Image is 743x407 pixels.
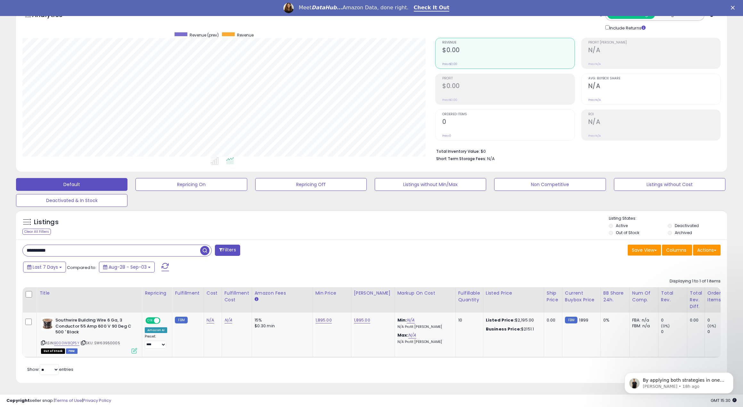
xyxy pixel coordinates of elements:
h2: 0 [442,118,574,127]
button: Deactivated & In Stock [16,194,127,207]
div: 0.00 [547,317,557,323]
i: DataHub... [312,4,343,11]
span: | SKU: SW63950005 [80,340,120,346]
p: N/A Profit [PERSON_NAME] [397,340,451,344]
div: 0% [603,317,625,323]
b: Business Price: [486,326,521,332]
div: Close [731,6,737,10]
div: Include Returns [600,24,653,31]
span: Aug-28 - Sep-03 [109,264,147,270]
div: Min Price [315,290,348,297]
th: The percentage added to the cost of goods (COGS) that forms the calculator for Min & Max prices. [395,287,455,313]
b: Min: [397,317,407,323]
span: Revenue [442,41,574,45]
li: $0 [436,147,716,155]
a: 1,895.00 [315,317,332,323]
a: N/A [225,317,232,323]
div: Repricing [145,290,169,297]
h2: $0.00 [442,46,574,55]
span: N/A [487,156,495,162]
label: Out of Stock [616,230,639,235]
b: Total Inventory Value: [436,149,480,154]
small: (0%) [707,323,716,329]
div: 0.00 [690,317,700,323]
span: Last 7 Days [33,264,58,270]
h2: N/A [588,46,720,55]
div: Preset: [145,334,167,349]
label: Archived [675,230,692,235]
div: Clear All Filters [22,229,51,235]
iframe: Intercom notifications message [615,359,743,404]
button: Default [16,178,127,191]
span: All listings that are currently out of stock and unavailable for purchase on Amazon [41,348,65,354]
h2: N/A [588,82,720,91]
small: FBM [175,317,187,323]
small: Prev: N/A [588,62,601,66]
div: $0.30 min [255,323,308,329]
div: Ordered Items [707,290,731,303]
b: Short Term Storage Fees: [436,156,486,161]
img: 416sStjpu5L._SL40_.jpg [41,317,54,330]
small: Prev: $0.00 [442,62,457,66]
a: 1,895.00 [354,317,370,323]
div: 0 [707,329,733,335]
div: 0 [707,317,733,323]
div: Title [39,290,139,297]
small: FBM [565,317,577,323]
div: Fulfillable Quantity [458,290,480,303]
div: Ship Price [547,290,559,303]
button: Non Competitive [494,178,606,191]
span: Columns [666,247,686,253]
div: Total Rev. Diff. [690,290,702,310]
button: Save View [628,245,661,256]
span: Ordered Items [442,113,574,116]
small: Prev: N/A [588,98,601,102]
div: FBA: n/a [632,317,653,323]
a: N/A [408,332,416,338]
small: Prev: 0 [442,134,451,138]
span: Avg. Buybox Share [588,77,720,80]
button: Actions [693,245,721,256]
span: Revenue (prev) [190,32,219,38]
div: Meet Amazon Data, done right. [299,4,409,11]
span: Compared to: [67,265,96,271]
small: Prev: N/A [588,134,601,138]
small: Amazon Fees. [255,297,258,302]
div: Fulfillment [175,290,201,297]
div: Markup on Cost [397,290,453,297]
span: ON [146,318,154,323]
div: $2,195.00 [486,317,539,323]
span: ROI [588,113,720,116]
h5: Listings [34,218,59,227]
div: Total Rev. [661,290,684,303]
div: Cost [207,290,219,297]
a: N/A [407,317,414,323]
button: Last 7 Days [23,262,66,273]
div: Listed Price [486,290,541,297]
strong: Copyright [6,397,30,403]
div: seller snap | | [6,398,111,404]
small: Prev: $0.00 [442,98,457,102]
small: (0%) [661,323,670,329]
span: FBM [66,348,78,354]
span: OFF [159,318,170,323]
a: B000W8QP5Y [54,340,79,346]
span: Show: entries [27,366,73,372]
h2: $0.00 [442,82,574,91]
a: Terms of Use [55,397,82,403]
h2: N/A [588,118,720,127]
div: 0 [661,329,687,335]
span: 1899 [579,317,588,323]
p: Listing States: [609,216,727,222]
button: Listings without Cost [614,178,725,191]
div: Amazon AI [145,327,167,333]
div: FBM: n/a [632,323,653,329]
label: Deactivated [675,223,699,228]
button: Aug-28 - Sep-03 [99,262,155,273]
p: N/A Profit [PERSON_NAME] [397,325,451,329]
div: Num of Comp. [632,290,656,303]
button: Listings without Min/Max [375,178,486,191]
